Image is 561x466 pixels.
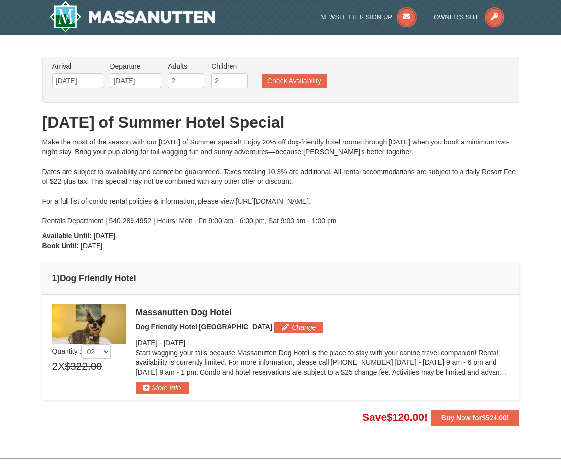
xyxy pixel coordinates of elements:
[262,74,327,88] button: Check Availability
[164,339,185,347] span: [DATE]
[363,411,428,423] span: Save !
[58,359,65,374] span: X
[320,13,417,21] a: Newsletter Sign Up
[168,61,204,71] label: Adults
[42,137,519,226] div: Make the most of the season with our [DATE] of Summer special! Enjoy 20% off dog-friendly hotel r...
[211,61,248,71] label: Children
[434,13,480,21] span: Owner's Site
[159,339,162,347] span: -
[52,304,126,344] img: 27428181-5-81c892a3.jpg
[136,323,273,331] span: Dog Friendly Hotel [GEOGRAPHIC_DATA]
[387,411,424,423] span: $120.00
[49,1,216,33] img: Massanutten Resort Logo
[52,359,58,374] span: 2
[42,112,519,132] h1: [DATE] of Summer Hotel Special
[441,414,509,422] strong: Buy Now for !
[52,273,509,283] h4: 1 Dog Friendly Hotel
[52,347,111,355] span: Quantity :
[431,410,519,426] button: Buy Now for$524.00!
[65,359,102,374] span: $322.00
[136,382,189,393] button: More Info
[42,242,79,250] strong: Book Until:
[136,307,509,317] div: Massanutten Dog Hotel
[274,322,323,333] button: Change
[81,242,102,250] span: [DATE]
[42,232,92,240] strong: Available Until:
[482,414,507,422] span: $524.00
[136,339,158,347] span: [DATE]
[94,232,115,240] span: [DATE]
[136,348,509,377] p: Start wagging your tails because Massanutten Dog Hotel is the place to stay with your canine trav...
[434,13,505,21] a: Owner's Site
[57,273,60,283] span: )
[110,61,161,71] label: Departure
[320,13,392,21] span: Newsletter Sign Up
[49,1,216,33] a: Massanutten Resort
[52,61,103,71] label: Arrival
